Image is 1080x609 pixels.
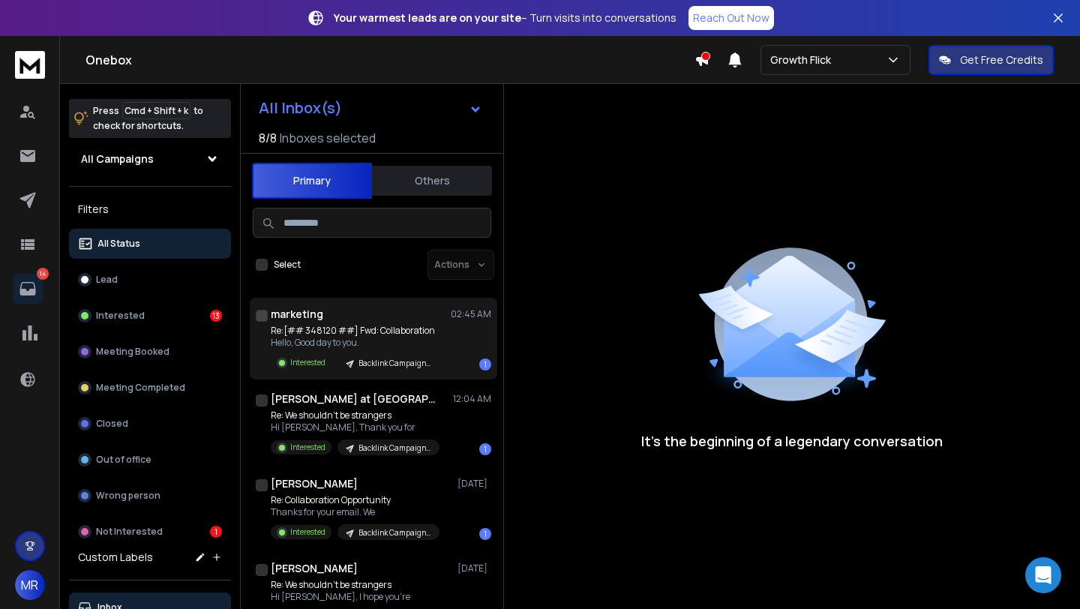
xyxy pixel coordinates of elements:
p: Closed [96,418,128,430]
h1: [PERSON_NAME] [271,476,358,491]
p: It’s the beginning of a legendary conversation [641,430,943,451]
p: Get Free Credits [960,52,1043,67]
h1: [PERSON_NAME] [271,561,358,576]
p: 02:45 AM [451,308,491,320]
button: Lead [69,265,231,295]
label: Select [274,259,301,271]
p: 14 [37,268,49,280]
div: Open Intercom Messenger [1025,557,1061,593]
button: Wrong person [69,481,231,511]
button: All Campaigns [69,144,231,174]
div: 1 [479,528,491,540]
h1: All Campaigns [81,151,154,166]
p: Lead [96,274,118,286]
button: Interested13 [69,301,231,331]
p: Re: We shouldn't be strangers [271,409,439,421]
p: 12:04 AM [453,393,491,405]
p: Press to check for shortcuts. [93,103,203,133]
p: Thanks for your email. We [271,506,439,518]
button: Others [372,164,492,197]
p: Re:[## 348120 ##] Fwd: Collaboration [271,325,439,337]
h1: marketing [271,307,323,322]
p: [DATE] [457,478,491,490]
span: 8 / 8 [259,129,277,147]
p: Backlink Campaign For SEO Agencies [358,442,430,454]
p: Reach Out Now [693,10,769,25]
h1: All Inbox(s) [259,100,342,115]
h1: Onebox [85,51,694,69]
h3: Inboxes selected [280,129,376,147]
p: Out of office [96,454,151,466]
strong: Your warmest leads are on your site [334,10,521,25]
div: 1 [479,443,491,455]
button: Not Interested1 [69,517,231,547]
p: Meeting Booked [96,346,169,358]
div: 1 [210,526,222,538]
button: All Status [69,229,231,259]
p: Backlink Campaign For SEO Agencies [358,358,430,369]
p: [DATE] [457,562,491,574]
p: Wrong person [96,490,160,502]
p: – Turn visits into conversations [334,10,676,25]
p: Interested [290,526,325,538]
img: logo [15,51,45,79]
h1: [PERSON_NAME] at [GEOGRAPHIC_DATA] [271,391,436,406]
a: 14 [13,274,43,304]
h3: Custom Labels [78,550,153,565]
p: Meeting Completed [96,382,185,394]
p: Hello, Good day to you. [271,337,439,349]
div: 1 [479,358,491,370]
span: Cmd + Shift + k [122,102,190,119]
button: Out of office [69,445,231,475]
p: Hi [PERSON_NAME], I hope you're [271,591,451,603]
button: All Inbox(s) [247,93,494,123]
p: Interested [290,442,325,453]
button: Meeting Completed [69,373,231,403]
p: Backlink Campaign For SEO Agencies [358,527,430,538]
p: Growth Flick [770,52,837,67]
button: Meeting Booked [69,337,231,367]
p: Hi [PERSON_NAME], Thank you for [271,421,439,433]
button: Get Free Credits [928,45,1054,75]
a: Reach Out Now [688,6,774,30]
h3: Filters [69,199,231,220]
p: Not Interested [96,526,163,538]
button: Closed [69,409,231,439]
button: MR [15,570,45,600]
p: Re: We shouldn't be strangers [271,579,451,591]
p: All Status [97,238,140,250]
button: Primary [252,163,372,199]
p: Interested [290,357,325,368]
p: Re: Collaboration Opportunity [271,494,439,506]
div: 13 [210,310,222,322]
p: Interested [96,310,145,322]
